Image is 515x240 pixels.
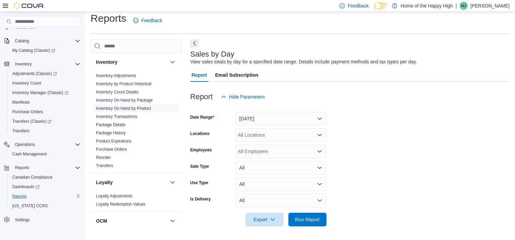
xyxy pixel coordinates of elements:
[317,149,322,154] button: Open list of options
[374,2,388,10] input: Dark Mode
[235,177,326,191] button: All
[190,164,209,169] label: Sale Type
[10,127,32,135] a: Transfers
[12,100,30,105] span: Manifests
[7,201,83,211] button: [US_STATE] CCRS
[15,61,32,67] span: Inventory
[12,119,51,124] span: Transfers (Classic)
[235,194,326,207] button: All
[168,178,177,186] button: Loyalty
[96,73,136,78] a: Inventory Adjustments
[96,147,127,152] span: Purchase Orders
[12,60,80,68] span: Inventory
[190,58,417,65] div: View sales totals by day for a specified date range. Details include payment methods and tax type...
[12,184,39,190] span: Dashboards
[10,202,80,210] span: Washington CCRS
[96,202,145,207] a: Loyalty Redemption Values
[7,126,83,136] button: Transfers
[10,89,80,97] span: Inventory Manager (Classic)
[190,50,235,58] h3: Sales by Day
[10,70,60,78] a: Adjustments (Classic)
[12,216,32,224] a: Settings
[96,89,139,95] span: Inventory Count Details
[460,2,468,10] div: Nissy John
[192,68,207,82] span: Report
[96,139,131,144] a: Product Expirations
[470,2,510,10] p: [PERSON_NAME]
[288,213,326,226] button: Run Report
[12,151,47,157] span: Cash Management
[15,142,35,147] span: Operations
[168,58,177,66] button: Inventory
[10,192,29,200] a: Reports
[1,59,83,69] button: Inventory
[12,140,80,149] span: Operations
[96,114,137,119] a: Inventory Transactions
[215,68,258,82] span: Email Subscription
[10,89,71,97] a: Inventory Manager (Classic)
[10,108,46,116] a: Purchase Orders
[7,172,83,182] button: Canadian Compliance
[96,122,126,127] a: Package Details
[461,2,466,10] span: NJ
[12,164,80,172] span: Reports
[190,115,214,120] label: Date Range
[10,98,32,106] a: Manifests
[10,79,80,87] span: Inventory Count
[96,90,139,94] a: Inventory Count Details
[15,217,30,223] span: Settings
[7,192,83,201] button: Reports
[10,150,80,158] span: Cash Management
[245,213,284,226] button: Export
[10,117,80,125] span: Transfers (Classic)
[10,127,80,135] span: Transfers
[348,2,368,9] span: Feedback
[401,2,453,10] p: Home of the Happy High
[12,128,29,134] span: Transfers
[96,106,151,111] a: Inventory On Hand by Product
[10,108,80,116] span: Purchase Orders
[7,117,83,126] a: Transfers (Classic)
[218,90,268,104] button: Hide Parameters
[229,93,265,100] span: Hide Parameters
[190,147,212,153] label: Employees
[12,37,32,45] button: Catalog
[235,112,326,125] button: [DATE]
[10,150,49,158] a: Cash Management
[12,48,55,53] span: My Catalog (Classic)
[91,192,182,211] div: Loyalty
[15,165,29,170] span: Reports
[141,17,162,24] span: Feedback
[96,179,167,186] button: Loyalty
[1,36,83,46] button: Catalog
[96,138,131,144] span: Product Expirations
[7,182,83,192] a: Dashboards
[12,194,27,199] span: Reports
[12,60,34,68] button: Inventory
[190,196,211,202] label: Is Delivery
[1,163,83,172] button: Reports
[10,79,44,87] a: Inventory Count
[96,59,167,65] button: Inventory
[10,183,80,191] span: Dashboards
[10,202,50,210] a: [US_STATE] CCRS
[12,164,32,172] button: Reports
[7,69,83,78] a: Adjustments (Classic)
[10,70,80,78] span: Adjustments (Classic)
[96,81,151,87] span: Inventory by Product Historical
[7,88,83,97] a: Inventory Manager (Classic)
[96,155,111,160] a: Reorder
[190,39,198,47] button: Next
[295,216,320,223] span: Run Report
[10,173,55,181] a: Canadian Compliance
[10,46,80,55] span: My Catalog (Classic)
[96,98,153,103] a: Inventory On Hand by Package
[96,232,138,237] a: OCM Weekly Inventory
[12,140,38,149] button: Operations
